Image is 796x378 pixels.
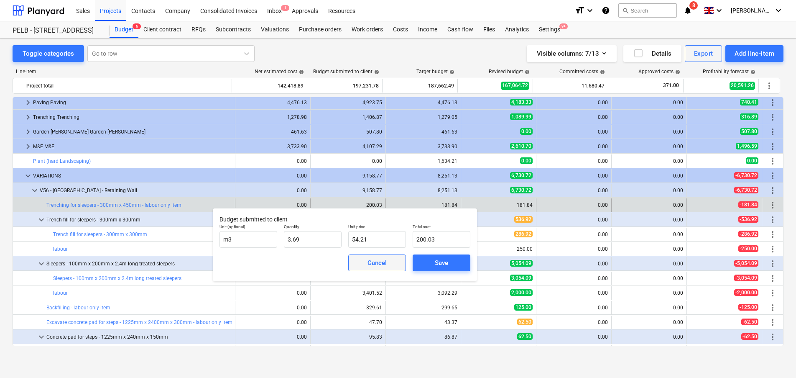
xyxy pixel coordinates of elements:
span: More actions [768,244,778,254]
button: Save [413,255,470,271]
div: Paving Paving [33,96,232,109]
div: 3,733.90 [389,144,457,149]
div: 0.00 [239,173,307,179]
button: Details [623,45,681,62]
span: More actions [768,317,778,327]
div: Approved costs [638,69,680,75]
div: Revised budget [489,69,530,75]
div: Budget submitted to client [313,69,379,75]
a: Excavate concrete pad for steps - 1225mm x 2400mm x 300mm - labour only item [46,319,232,325]
span: 286.92 [514,231,533,237]
i: keyboard_arrow_down [585,5,595,15]
span: 5,054.09 [510,260,533,267]
span: help [372,69,379,75]
span: More actions [768,200,778,210]
span: 316.89 [740,113,758,120]
div: Work orders [347,21,388,38]
span: More actions [768,332,778,342]
div: 142,418.89 [235,79,304,93]
a: Purchase orders [294,21,347,38]
a: Income [413,21,442,38]
span: -6,730.72 [734,172,758,179]
span: 507.80 [740,128,758,135]
button: Search [618,3,677,18]
span: [PERSON_NAME] [731,7,773,14]
span: 9+ [559,23,568,29]
a: Settings9+ [534,21,565,38]
span: More actions [768,127,778,137]
div: 4,107.29 [314,144,382,149]
div: 0.00 [540,275,608,281]
div: Project total [26,79,228,93]
a: Subcontracts [211,21,256,38]
div: 0.00 [239,188,307,193]
span: 62.50 [517,333,533,340]
div: 8,251.13 [389,188,457,193]
span: keyboard_arrow_down [36,259,46,269]
div: 0.00 [615,158,683,164]
span: 371.00 [662,82,680,89]
div: Target budget [416,69,454,75]
span: 0.00 [520,157,533,164]
div: 0.00 [615,114,683,120]
span: 20,591.26 [730,82,755,90]
div: Garden [PERSON_NAME] Garden [PERSON_NAME] [33,125,232,139]
div: 0.00 [615,231,683,237]
a: Files [478,21,500,38]
div: 0.00 [540,261,608,267]
span: More actions [768,288,778,298]
div: 0.00 [615,202,683,208]
div: Trenching Trenching [33,111,232,124]
div: Cancel [367,257,387,268]
div: V56 - [GEOGRAPHIC_DATA] - Retaining Wall [40,184,232,197]
div: 187,662.49 [386,79,454,93]
span: 0.00 [746,157,758,164]
div: 9,158.77 [314,173,382,179]
div: 1,634.21 [438,158,457,164]
span: -3,054.09 [734,275,758,281]
span: More actions [768,303,778,313]
div: Line-item [13,69,232,75]
div: 3,733.90 [239,144,307,149]
button: Export [685,45,722,62]
div: 181.84 [441,202,457,208]
i: Knowledge base [602,5,610,15]
div: 0.00 [615,305,683,311]
div: 3,401.52 [362,290,382,296]
button: Toggle categories [13,45,84,62]
span: 6,730.72 [510,172,533,179]
a: Sleepers - 100mm x 200mm x 2.4m long treated sleepers [53,275,181,281]
div: 47.70 [369,319,382,325]
span: More actions [768,273,778,283]
div: 0.00 [540,319,608,325]
span: keyboard_arrow_down [30,185,40,195]
div: 0.00 [540,290,608,296]
div: 0.00 [372,158,382,164]
span: help [448,69,454,75]
div: Costs [388,21,413,38]
div: Cash flow [442,21,478,38]
a: RFQs [186,21,211,38]
div: 0.00 [540,202,608,208]
a: labour [53,246,68,252]
div: 0.00 [615,144,683,149]
div: M&E M&E [33,140,232,153]
div: 1,278.98 [239,114,307,120]
div: 0.00 [297,290,307,296]
div: 0.00 [297,305,307,311]
span: 6,730.72 [510,187,533,193]
div: 0.00 [615,246,683,252]
span: 62.50 [517,319,533,325]
a: Plant (hard Landscaping) [33,158,91,164]
div: Add line-item [735,48,774,59]
div: Details [633,48,671,59]
div: 507.80 [314,129,382,135]
span: -125.00 [738,304,758,311]
div: 0.00 [540,305,608,311]
div: Budget [110,21,138,38]
span: 4,183.33 [510,99,533,105]
span: -5,054.09 [734,260,758,267]
p: Total cost [413,224,470,231]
